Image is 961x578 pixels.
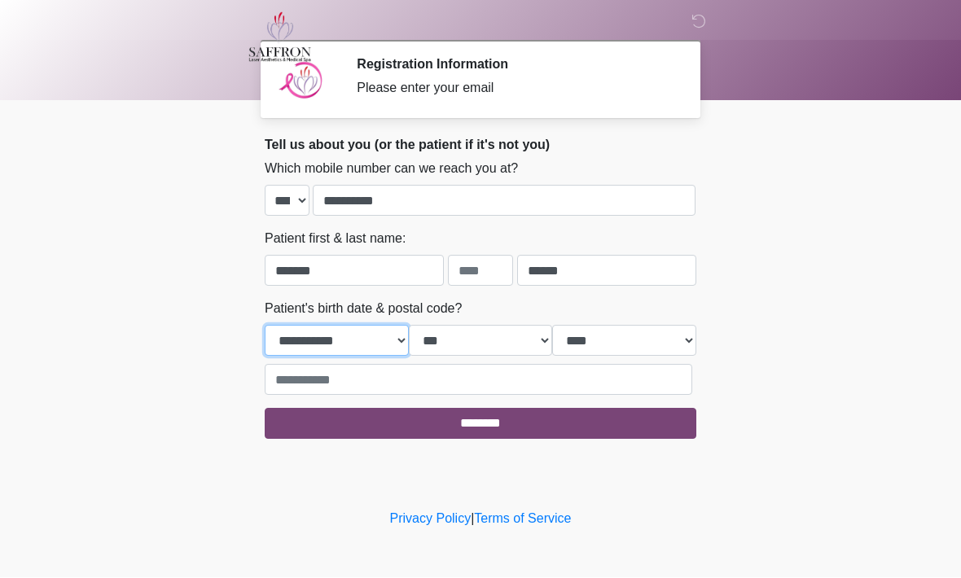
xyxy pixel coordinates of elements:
a: | [471,512,474,526]
a: Terms of Service [474,512,571,526]
label: Patient's birth date & postal code? [265,300,462,319]
a: Privacy Policy [390,512,472,526]
h2: Tell us about you (or the patient if it's not you) [265,138,696,153]
div: Please enter your email [357,79,672,99]
label: Which mobile number can we reach you at? [265,160,518,179]
img: Agent Avatar [277,57,326,106]
img: Saffron Laser Aesthetics and Medical Spa Logo [248,12,312,63]
label: Patient first & last name: [265,230,406,249]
